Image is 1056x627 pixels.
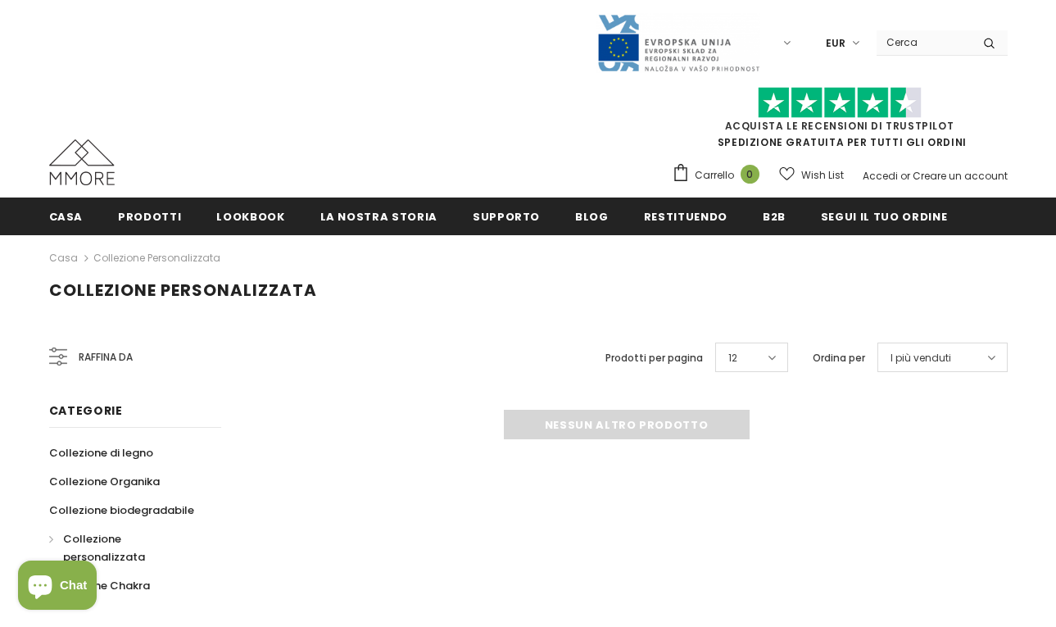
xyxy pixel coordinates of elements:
[821,198,947,234] a: Segui il tuo ordine
[49,139,115,185] img: Casi MMORE
[49,402,123,419] span: Categorie
[320,209,437,225] span: La nostra storia
[49,438,153,467] a: Collezione di legno
[49,279,317,302] span: Collezione personalizzata
[644,209,727,225] span: Restituendo
[672,163,768,188] a: Carrello 0
[644,198,727,234] a: Restituendo
[763,198,786,234] a: B2B
[575,198,609,234] a: Blog
[13,561,102,614] inbox-online-store-chat: Shopify online store chat
[596,35,760,49] a: Javni Razpis
[763,209,786,225] span: B2B
[320,198,437,234] a: La nostra storia
[473,198,540,234] a: supporto
[741,165,759,184] span: 0
[49,474,160,489] span: Collezione Organika
[779,161,844,189] a: Wish List
[900,169,910,183] span: or
[49,496,194,525] a: Collezione biodegradabile
[821,209,947,225] span: Segui il tuo ordine
[695,167,734,184] span: Carrello
[49,502,194,518] span: Collezione biodegradabile
[728,350,737,366] span: 12
[49,209,84,225] span: Casa
[758,87,922,119] img: Fidati di Pilot Stars
[826,35,845,52] span: EUR
[63,531,145,565] span: Collezione personalizzata
[605,350,703,366] label: Prodotti per pagina
[49,198,84,234] a: Casa
[79,348,133,366] span: Raffina da
[216,198,284,234] a: Lookbook
[49,525,203,571] a: Collezione personalizzata
[575,209,609,225] span: Blog
[877,30,971,54] input: Search Site
[596,13,760,73] img: Javni Razpis
[49,248,78,268] a: Casa
[49,467,160,496] a: Collezione Organika
[863,169,898,183] a: Accedi
[725,119,954,133] a: Acquista le recensioni di TrustPilot
[801,167,844,184] span: Wish List
[473,209,540,225] span: supporto
[913,169,1008,183] a: Creare un account
[93,251,220,265] a: Collezione personalizzata
[49,445,153,461] span: Collezione di legno
[118,198,181,234] a: Prodotti
[118,209,181,225] span: Prodotti
[891,350,951,366] span: I più venduti
[216,209,284,225] span: Lookbook
[813,350,865,366] label: Ordina per
[672,94,1008,149] span: SPEDIZIONE GRATUITA PER TUTTI GLI ORDINI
